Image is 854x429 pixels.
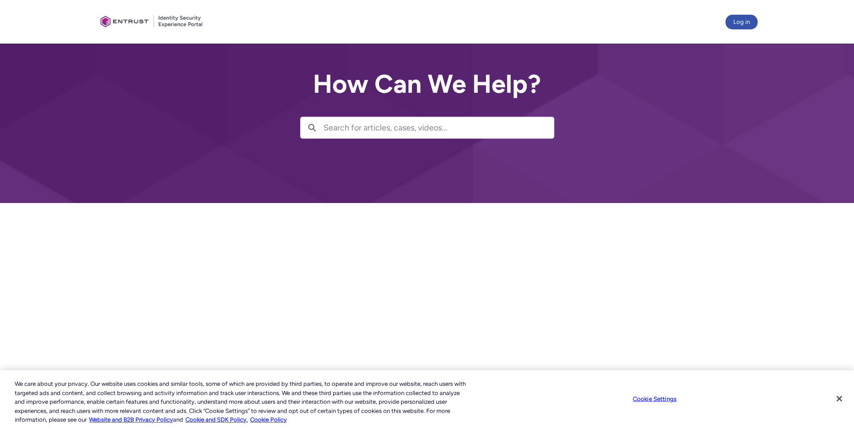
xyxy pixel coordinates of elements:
[15,379,470,424] div: We care about your privacy. Our website uses cookies and similar tools, some of which are provide...
[250,416,287,423] a: Cookie Policy
[829,389,849,409] button: Close
[301,117,324,138] button: Search
[300,70,554,98] h2: How Can We Help?
[726,15,758,29] button: Log in
[626,390,683,408] button: Cookie Settings
[185,416,248,423] a: Cookie and SDK Policy.
[324,117,554,138] input: Search for articles, cases, videos...
[89,416,173,423] a: More information about our cookie policy., opens in a new tab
